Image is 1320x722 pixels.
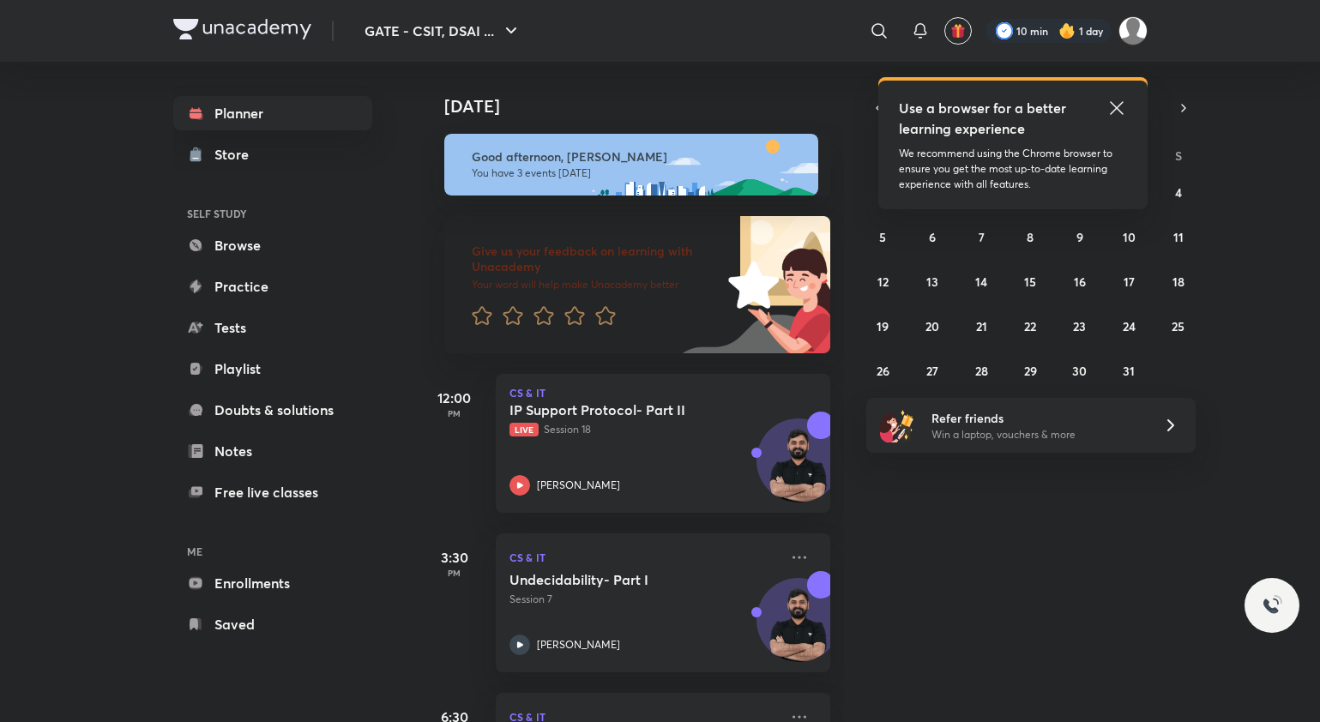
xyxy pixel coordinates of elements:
h6: Good afternoon, [PERSON_NAME] [472,149,803,165]
img: Avatar [757,587,840,670]
a: Enrollments [173,566,372,600]
h6: ME [173,537,372,566]
p: Session 7 [509,592,779,607]
abbr: October 7, 2025 [979,229,985,245]
abbr: October 27, 2025 [926,363,938,379]
button: October 9, 2025 [1066,223,1094,250]
abbr: October 6, 2025 [929,229,936,245]
button: October 29, 2025 [1016,357,1044,384]
button: October 13, 2025 [919,268,946,295]
abbr: October 19, 2025 [877,318,889,334]
p: PM [420,408,489,418]
button: October 15, 2025 [1016,268,1044,295]
abbr: October 15, 2025 [1024,274,1036,290]
img: Company Logo [173,19,311,39]
button: October 19, 2025 [869,312,896,340]
abbr: October 10, 2025 [1123,229,1136,245]
img: feedback_image [670,216,830,353]
p: CS & IT [509,547,779,568]
abbr: October 22, 2025 [1024,318,1036,334]
abbr: October 13, 2025 [926,274,938,290]
button: October 22, 2025 [1016,312,1044,340]
img: ttu [1262,595,1282,616]
p: You have 3 events [DATE] [472,166,803,180]
button: avatar [944,17,972,45]
p: Win a laptop, vouchers & more [931,427,1142,442]
img: Avatar [757,428,840,510]
abbr: October 18, 2025 [1172,274,1184,290]
abbr: October 31, 2025 [1123,363,1135,379]
img: streak [1058,22,1076,39]
button: October 14, 2025 [967,268,995,295]
abbr: October 30, 2025 [1072,363,1087,379]
h5: 12:00 [420,388,489,408]
button: October 21, 2025 [967,312,995,340]
button: October 8, 2025 [1016,223,1044,250]
a: Browse [173,228,372,262]
img: Somya P [1118,16,1148,45]
h5: Undecidability- Part I [509,571,723,588]
abbr: October 9, 2025 [1076,229,1083,245]
button: October 6, 2025 [919,223,946,250]
button: October 30, 2025 [1066,357,1094,384]
p: Your word will help make Unacademy better [472,278,722,292]
abbr: October 14, 2025 [975,274,987,290]
abbr: October 20, 2025 [925,318,939,334]
abbr: October 23, 2025 [1073,318,1086,334]
abbr: October 29, 2025 [1024,363,1037,379]
button: October 18, 2025 [1165,268,1192,295]
button: October 28, 2025 [967,357,995,384]
img: afternoon [444,134,818,196]
p: Session 18 [509,422,779,437]
abbr: October 28, 2025 [975,363,988,379]
h5: Use a browser for a better learning experience [899,98,1070,139]
abbr: October 12, 2025 [877,274,889,290]
button: October 5, 2025 [869,223,896,250]
h6: Refer friends [931,409,1142,427]
button: October 25, 2025 [1165,312,1192,340]
p: [PERSON_NAME] [537,637,620,653]
button: October 31, 2025 [1115,357,1142,384]
abbr: October 26, 2025 [877,363,889,379]
button: GATE - CSIT, DSAI ... [354,14,532,48]
a: Free live classes [173,475,372,509]
button: October 16, 2025 [1066,268,1094,295]
p: CS & IT [509,388,817,398]
img: check rounded [996,22,1013,39]
button: October 27, 2025 [919,357,946,384]
abbr: October 17, 2025 [1124,274,1135,290]
abbr: October 24, 2025 [1123,318,1136,334]
img: avatar [950,23,966,39]
abbr: October 8, 2025 [1027,229,1034,245]
a: Saved [173,607,372,641]
abbr: October 4, 2025 [1175,184,1182,201]
abbr: October 21, 2025 [976,318,987,334]
p: We recommend using the Chrome browser to ensure you get the most up-to-date learning experience w... [899,146,1127,192]
abbr: October 5, 2025 [879,229,886,245]
a: Tests [173,310,372,345]
abbr: October 11, 2025 [1173,229,1184,245]
a: Doubts & solutions [173,393,372,427]
div: Store [214,144,259,165]
a: Store [173,137,372,171]
button: October 20, 2025 [919,312,946,340]
button: October 4, 2025 [1165,178,1192,206]
h6: Give us your feedback on learning with Unacademy [472,244,722,274]
h6: SELF STUDY [173,199,372,228]
abbr: Saturday [1175,147,1182,164]
a: Playlist [173,352,372,386]
button: October 11, 2025 [1165,223,1192,250]
h5: 3:30 [420,547,489,568]
h4: [DATE] [444,96,847,117]
button: October 10, 2025 [1115,223,1142,250]
button: October 17, 2025 [1115,268,1142,295]
abbr: October 25, 2025 [1172,318,1184,334]
a: Planner [173,96,372,130]
p: PM [420,568,489,578]
img: referral [880,408,914,442]
button: October 23, 2025 [1066,312,1094,340]
p: [PERSON_NAME] [537,478,620,493]
button: October 7, 2025 [967,223,995,250]
abbr: October 16, 2025 [1074,274,1086,290]
a: Practice [173,269,372,304]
